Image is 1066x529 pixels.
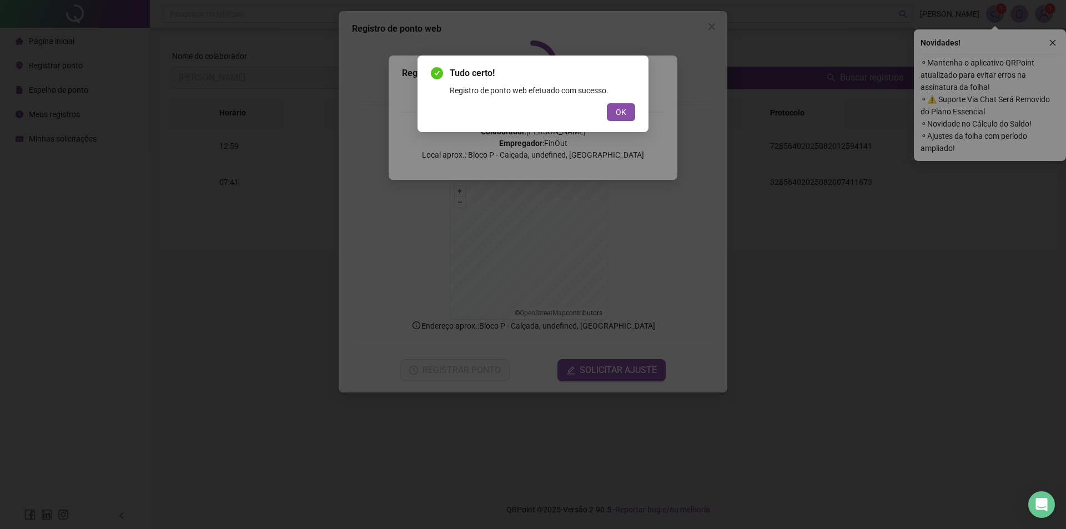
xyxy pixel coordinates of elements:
button: OK [607,103,635,121]
span: check-circle [431,67,443,79]
div: Registro de ponto web efetuado com sucesso. [450,84,635,97]
span: Tudo certo! [450,67,635,80]
span: OK [616,106,626,118]
div: Open Intercom Messenger [1028,491,1055,518]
